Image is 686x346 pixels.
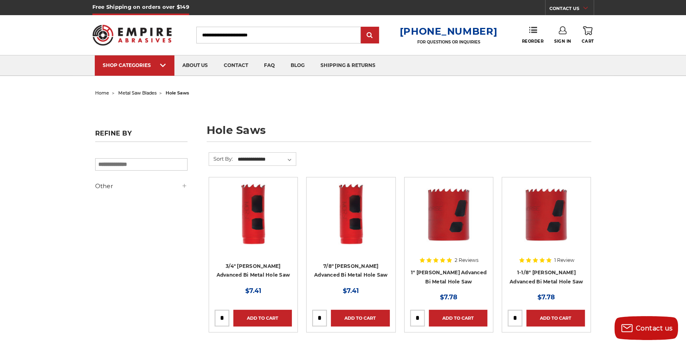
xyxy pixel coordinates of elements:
a: Cart [582,26,594,44]
select: Sort By: [236,153,296,165]
span: $7.78 [440,293,457,301]
a: metal saw blades [118,90,156,96]
span: $7.41 [343,287,359,295]
a: 7/8" Morse Advanced Bi Metal Hole Saw [312,183,389,285]
a: about us [174,55,216,76]
h1: hole saws [207,125,591,142]
p: FOR QUESTIONS OR INQUIRIES [399,39,497,45]
a: shipping & returns [313,55,383,76]
span: Cart [582,39,594,44]
a: 1" Morse Advanced Bi Metal Hole Saw [410,183,487,285]
a: Add to Cart [526,310,585,326]
a: blog [283,55,313,76]
span: Reorder [522,39,543,44]
a: Reorder [522,26,543,43]
img: 1" Morse Advanced Bi Metal Hole Saw [410,183,487,247]
a: home [95,90,109,96]
h5: Refine by [95,130,188,142]
span: $7.41 [245,287,261,295]
h5: Other [95,181,188,191]
span: Sign In [554,39,571,44]
a: CONTACT US [549,4,594,15]
img: Empire Abrasives [92,20,172,51]
a: Add to Cart [331,310,389,326]
a: 3/4" Morse Advanced Bi Metal Hole Saw [215,183,292,285]
img: 1-1/8" Morse Advanced Bi Metal Hole Saw [508,183,585,247]
a: Add to Cart [233,310,292,326]
a: Add to Cart [429,310,487,326]
span: $7.78 [537,293,555,301]
button: Contact us [614,316,678,340]
label: Sort By: [209,153,233,165]
span: hole saws [166,90,189,96]
div: SHOP CATEGORIES [103,62,166,68]
span: Contact us [636,324,673,332]
img: 3/4" Morse Advanced Bi Metal Hole Saw [215,183,292,247]
input: Submit [362,28,378,43]
a: contact [216,55,256,76]
img: 7/8" Morse Advanced Bi Metal Hole Saw [312,183,389,247]
a: [PHONE_NUMBER] [399,26,497,37]
a: faq [256,55,283,76]
a: 1-1/8" Morse Advanced Bi Metal Hole Saw [508,183,585,285]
